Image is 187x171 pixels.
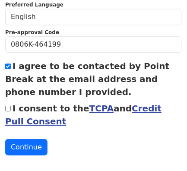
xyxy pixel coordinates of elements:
[5,139,48,155] button: Continue
[5,2,63,8] strong: Preferred Language
[5,29,59,35] strong: Pre-approval Code
[5,61,170,97] label: I agree to be contacted by Point Break at the email address and phone number I provided.
[5,103,162,127] label: I consent to the and
[5,36,182,53] input: Pre-approval Code
[89,103,114,114] a: TCPA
